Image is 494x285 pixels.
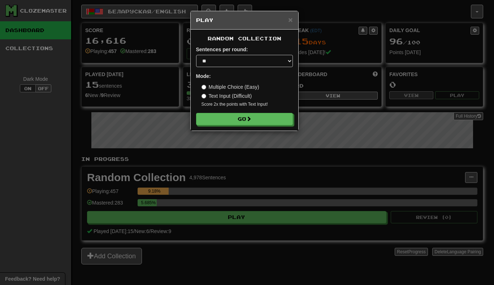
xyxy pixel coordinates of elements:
[201,85,206,89] input: Multiple Choice (Easy)
[288,16,292,24] span: ×
[196,17,293,24] h5: Play
[196,46,248,53] label: Sentences per round:
[201,101,293,108] small: Score 2x the points with Text Input !
[196,113,293,125] button: Go
[201,83,259,91] label: Multiple Choice (Easy)
[201,94,206,98] input: Text Input (Difficult)
[196,73,211,79] strong: Mode:
[208,35,281,41] span: Random Collection
[201,92,252,100] label: Text Input (Difficult)
[288,16,292,23] button: Close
